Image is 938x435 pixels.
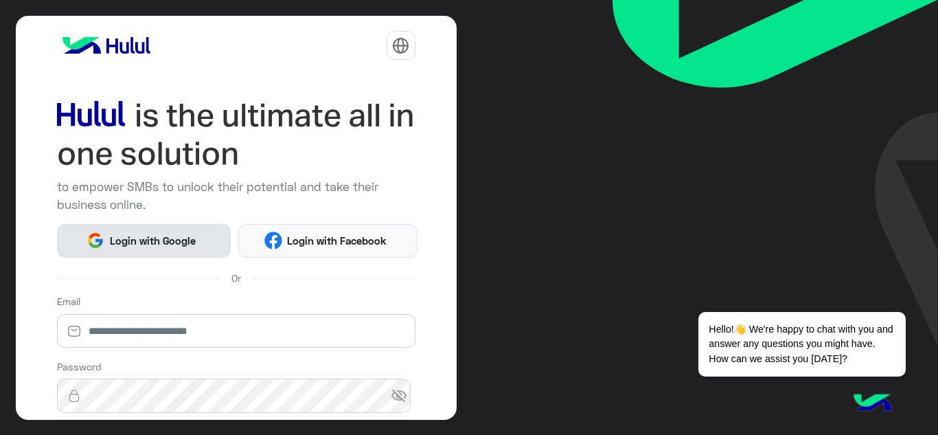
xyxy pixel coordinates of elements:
[104,233,201,249] span: Login with Google
[238,224,417,258] button: Login with Facebook
[849,380,897,428] img: hulul-logo.png
[334,418,415,432] a: Forgot Password?
[57,178,415,214] p: to empower SMBs to unlock their potential and take their business online.
[57,224,231,258] button: Login with Google
[57,324,91,338] img: email
[392,37,409,54] img: tab
[391,383,415,408] span: visibility_off
[264,232,282,249] img: Facebook
[57,294,80,309] label: Email
[57,32,156,59] img: logo
[87,232,104,249] img: Google
[282,233,392,249] span: Login with Facebook
[57,389,91,403] img: lock
[57,96,415,173] img: hululLoginTitle_EN.svg
[231,271,241,285] span: Or
[698,312,905,377] span: Hello!👋 We're happy to chat with you and answer any questions you might have. How can we assist y...
[57,359,102,374] label: Password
